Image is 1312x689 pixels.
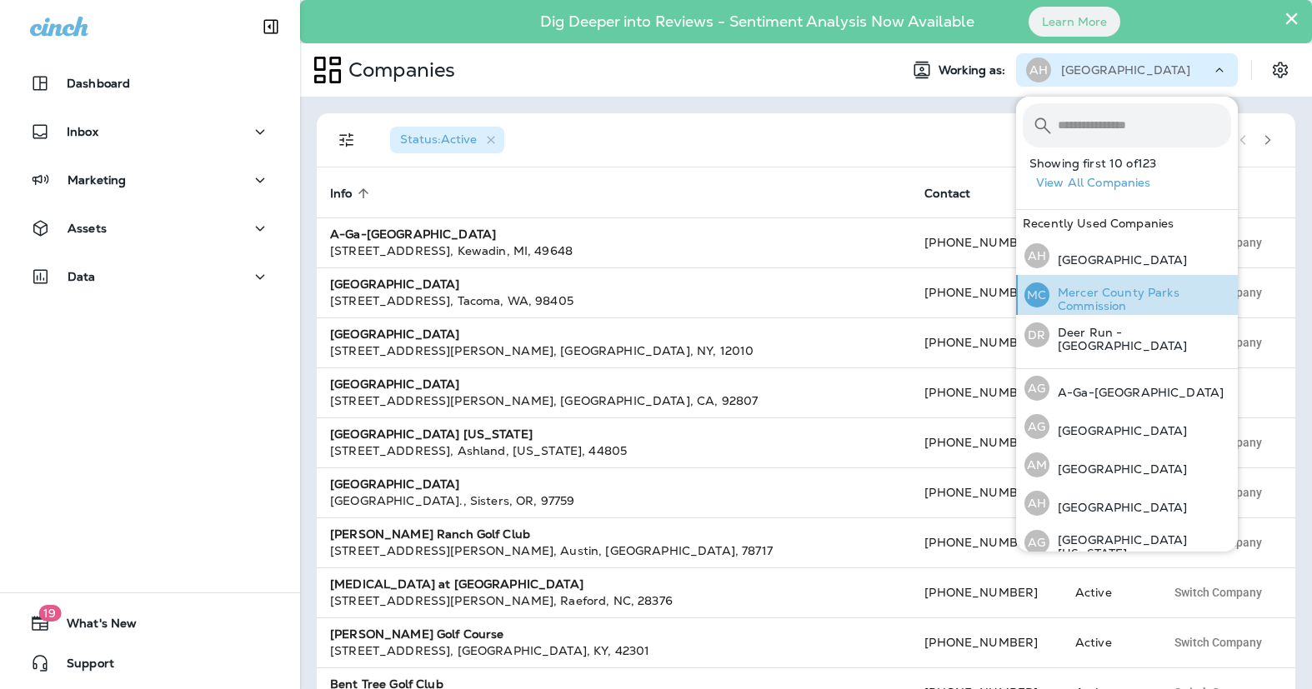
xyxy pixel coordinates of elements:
[1016,369,1238,407] button: AGA-Ga-[GEOGRAPHIC_DATA]
[330,342,898,359] div: [STREET_ADDRESS][PERSON_NAME] , [GEOGRAPHIC_DATA] , NY , 12010
[330,377,459,392] strong: [GEOGRAPHIC_DATA]
[1049,462,1187,476] p: [GEOGRAPHIC_DATA]
[1062,617,1152,667] td: Active
[1165,630,1271,655] button: Switch Company
[17,115,283,148] button: Inbox
[1016,275,1238,315] button: MCMercer County Parks Commission
[330,442,898,459] div: [STREET_ADDRESS] , Ashland , [US_STATE] , 44805
[1049,533,1231,560] p: [GEOGRAPHIC_DATA] [US_STATE]
[248,10,294,43] button: Collapse Sidebar
[1024,376,1049,401] div: AG
[1024,414,1049,439] div: AG
[1024,530,1049,555] div: AG
[1049,286,1231,312] p: Mercer County Parks Commission
[1029,157,1238,170] p: Showing first 10 of 123
[330,427,533,442] strong: [GEOGRAPHIC_DATA] [US_STATE]
[1024,491,1049,516] div: AH
[1016,522,1238,562] button: AG[GEOGRAPHIC_DATA] [US_STATE]
[17,163,283,197] button: Marketing
[1265,55,1295,85] button: Settings
[1062,567,1152,617] td: Active
[1026,57,1051,82] div: AH
[1024,322,1049,347] div: DR
[1284,5,1299,32] button: Close
[330,327,459,342] strong: [GEOGRAPHIC_DATA]
[911,317,1062,367] td: [PHONE_NUMBER]
[1016,446,1238,484] button: AM[GEOGRAPHIC_DATA]
[924,186,992,201] span: Contact
[17,607,283,640] button: 19What's New
[1016,237,1238,275] button: AH[GEOGRAPHIC_DATA]
[330,186,374,201] span: Info
[330,242,898,259] div: [STREET_ADDRESS] , Kewadin , MI , 49648
[400,132,477,147] span: Status : Active
[330,577,583,592] strong: [MEDICAL_DATA] at [GEOGRAPHIC_DATA]
[1049,253,1187,267] p: [GEOGRAPHIC_DATA]
[1061,63,1190,77] p: [GEOGRAPHIC_DATA]
[911,517,1062,567] td: [PHONE_NUMBER]
[1165,580,1271,605] button: Switch Company
[911,617,1062,667] td: [PHONE_NUMBER]
[17,212,283,245] button: Assets
[330,123,363,157] button: Filters
[67,77,130,90] p: Dashboard
[1049,386,1224,399] p: A-Ga-[GEOGRAPHIC_DATA]
[1016,407,1238,446] button: AG[GEOGRAPHIC_DATA]
[911,267,1062,317] td: [PHONE_NUMBER]
[1049,501,1187,514] p: [GEOGRAPHIC_DATA]
[911,467,1062,517] td: [PHONE_NUMBER]
[1174,587,1262,598] span: Switch Company
[330,477,459,492] strong: [GEOGRAPHIC_DATA]
[1029,170,1238,196] button: View All Companies
[68,270,96,283] p: Data
[1049,326,1231,352] p: Deer Run - [GEOGRAPHIC_DATA]
[50,617,137,637] span: What's New
[330,527,530,542] strong: [PERSON_NAME] Ranch Golf Club
[330,392,898,409] div: [STREET_ADDRESS][PERSON_NAME] , [GEOGRAPHIC_DATA] , CA , 92807
[939,63,1009,77] span: Working as:
[330,642,898,659] div: [STREET_ADDRESS] , [GEOGRAPHIC_DATA] , KY , 42301
[924,187,970,201] span: Contact
[390,127,504,153] div: Status:Active
[50,657,114,677] span: Support
[17,647,283,680] button: Support
[911,367,1062,417] td: [PHONE_NUMBER]
[330,627,504,642] strong: [PERSON_NAME] Golf Course
[1016,210,1238,237] div: Recently Used Companies
[1016,315,1238,355] button: DRDeer Run - [GEOGRAPHIC_DATA]
[330,592,898,609] div: [STREET_ADDRESS][PERSON_NAME] , Raeford , NC , 28376
[911,417,1062,467] td: [PHONE_NUMBER]
[68,222,107,235] p: Assets
[330,542,898,559] div: [STREET_ADDRESS][PERSON_NAME] , Austin , [GEOGRAPHIC_DATA] , 78717
[911,567,1062,617] td: [PHONE_NUMBER]
[342,57,455,82] p: Companies
[68,173,126,187] p: Marketing
[330,277,459,292] strong: [GEOGRAPHIC_DATA]
[911,217,1062,267] td: [PHONE_NUMBER]
[1016,484,1238,522] button: AH[GEOGRAPHIC_DATA]
[17,67,283,100] button: Dashboard
[330,187,353,201] span: Info
[330,292,898,309] div: [STREET_ADDRESS] , Tacoma , WA , 98405
[38,605,61,622] span: 19
[1024,452,1049,477] div: AM
[330,492,898,509] div: [GEOGRAPHIC_DATA]. , Sisters , OR , 97759
[1024,282,1049,307] div: MC
[1029,7,1120,37] button: Learn More
[67,125,98,138] p: Inbox
[492,19,1023,24] p: Dig Deeper into Reviews - Sentiment Analysis Now Available
[1024,243,1049,268] div: AH
[330,227,496,242] strong: A-Ga-[GEOGRAPHIC_DATA]
[17,260,283,293] button: Data
[1049,424,1187,437] p: [GEOGRAPHIC_DATA]
[1174,637,1262,648] span: Switch Company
